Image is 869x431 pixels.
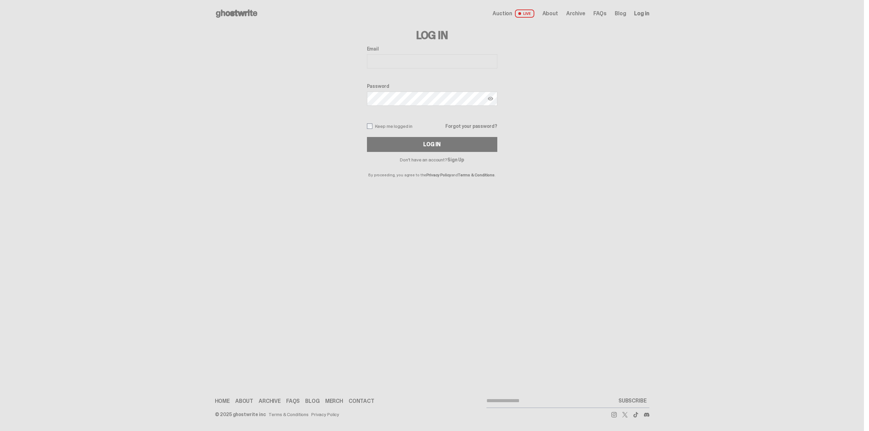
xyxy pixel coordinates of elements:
[566,11,585,16] a: Archive
[488,96,493,101] img: Show password
[542,11,558,16] a: About
[367,123,413,129] label: Keep me logged in
[426,172,451,178] a: Privacy Policy
[367,123,372,129] input: Keep me logged in
[367,46,497,52] label: Email
[493,11,512,16] span: Auction
[286,398,300,404] a: FAQs
[515,9,534,18] span: LIVE
[447,157,464,163] a: Sign Up
[445,124,497,129] a: Forgot your password?
[367,83,497,89] label: Password
[367,30,497,41] h3: Log In
[311,412,339,417] a: Privacy Policy
[493,9,534,18] a: Auction LIVE
[423,142,440,147] div: Log In
[215,412,266,417] div: © 2025 ghostwrite inc
[616,394,649,408] button: SUBSCRIBE
[269,412,309,417] a: Terms & Conditions
[325,398,343,404] a: Merch
[235,398,253,404] a: About
[349,398,374,404] a: Contact
[367,137,497,152] button: Log In
[367,162,497,177] p: By proceeding, you agree to the and .
[259,398,281,404] a: Archive
[367,157,497,162] p: Don't have an account?
[305,398,319,404] a: Blog
[215,398,230,404] a: Home
[615,11,626,16] a: Blog
[634,11,649,16] a: Log in
[593,11,607,16] a: FAQs
[458,172,495,178] a: Terms & Conditions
